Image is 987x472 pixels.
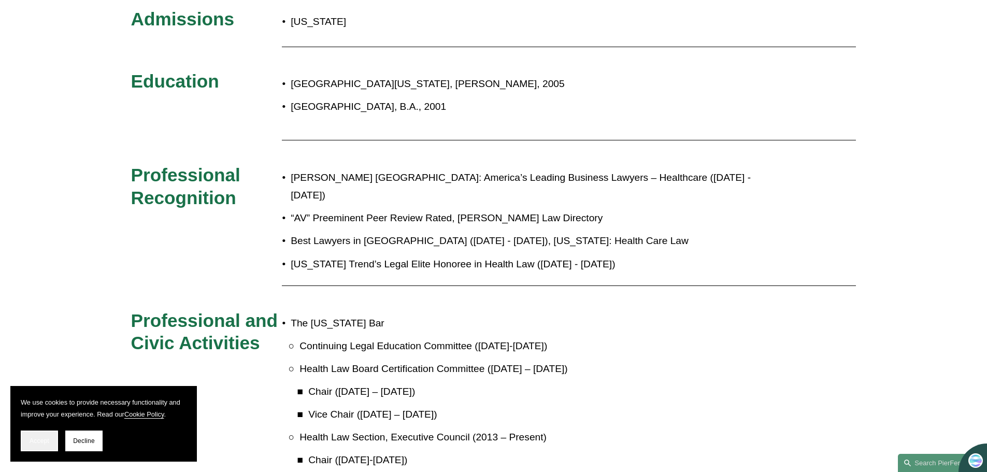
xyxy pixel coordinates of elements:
p: [GEOGRAPHIC_DATA][US_STATE], [PERSON_NAME], 2005 [291,75,765,93]
span: Accept [30,437,49,445]
button: Accept [21,431,58,451]
p: Best Lawyers in [GEOGRAPHIC_DATA] ([DATE] - [DATE]), [US_STATE]: Health Care Law [291,232,765,250]
p: Chair ([DATE] – [DATE]) [308,383,765,401]
p: Chair ([DATE]-[DATE]) [308,451,765,469]
p: Vice Chair ([DATE] – [DATE]) [308,406,765,424]
p: Health Law Board Certification Committee ([DATE] – [DATE]) [299,360,765,378]
span: Professional and Civic Activities [131,310,283,353]
p: Continuing Legal Education Committee ([DATE]-[DATE]) [299,337,765,355]
button: Decline [65,431,103,451]
p: Health Law Section, Executive Council (2013 – Present) [299,428,765,447]
p: The [US_STATE] Bar [291,314,765,333]
span: Professional Recognition [131,165,246,208]
span: Education [131,71,219,91]
p: [US_STATE] Trend’s Legal Elite Honoree in Health Law ([DATE] - [DATE]) [291,255,765,274]
p: “AV” Preeminent Peer Review Rated, [PERSON_NAME] Law Directory [291,209,765,227]
p: [PERSON_NAME] [GEOGRAPHIC_DATA]: America’s Leading Business Lawyers – Healthcare ([DATE] - [DATE]) [291,169,765,205]
a: Search this site [898,454,970,472]
span: Decline [73,437,95,445]
p: [US_STATE] [291,13,554,31]
p: [GEOGRAPHIC_DATA], B.A., 2001 [291,98,765,116]
section: Cookie banner [10,386,197,462]
a: Cookie Policy [124,410,164,418]
span: Admissions [131,9,234,29]
p: We use cookies to provide necessary functionality and improve your experience. Read our . [21,396,187,420]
